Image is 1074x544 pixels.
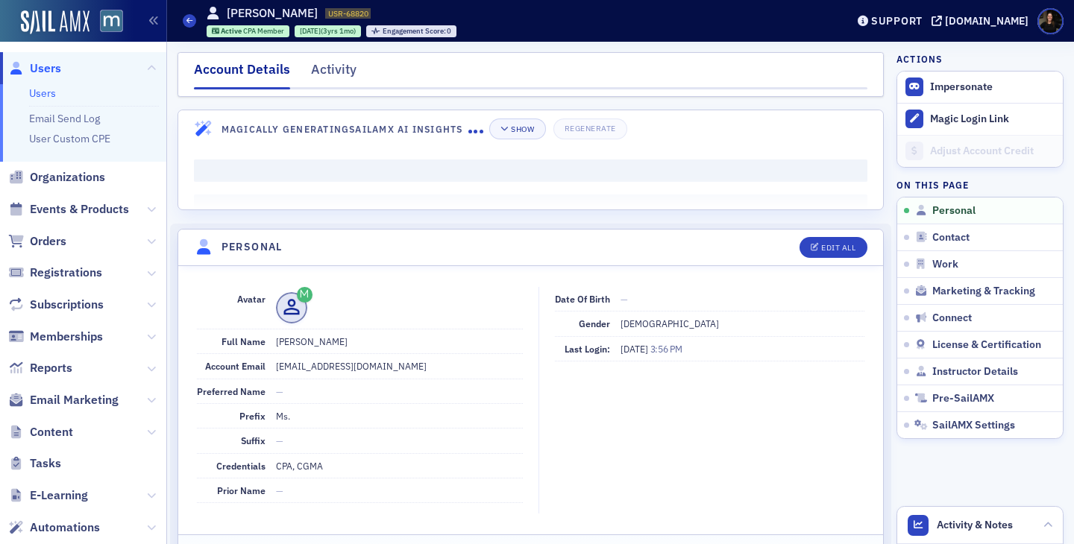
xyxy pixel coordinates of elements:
[383,26,447,36] span: Engagement Score :
[930,80,993,94] button: Impersonate
[821,244,855,252] div: Edit All
[100,10,123,33] img: SailAMX
[276,404,523,428] dd: Ms.
[930,145,1055,158] div: Adjust Account Credit
[30,201,129,218] span: Events & Products
[276,454,523,478] dd: CPA, CGMA
[8,360,72,376] a: Reports
[579,317,610,329] span: Gender
[8,424,73,440] a: Content
[30,455,61,472] span: Tasks
[8,392,119,408] a: Email Marketing
[565,343,610,355] span: Last Login:
[945,14,1029,28] div: [DOMAIN_NAME]
[932,419,1015,432] span: SailAMX Settings
[30,329,103,345] span: Memberships
[896,52,943,66] h4: Actions
[276,329,523,353] dd: [PERSON_NAME]
[896,178,1064,192] h4: On this page
[276,484,283,496] span: —
[205,360,266,372] span: Account Email
[30,424,73,440] span: Content
[932,338,1041,352] span: License & Certification
[276,354,523,378] dd: [EMAIL_ADDRESS][DOMAIN_NAME]
[212,26,285,36] a: Active CPA Member
[30,169,105,186] span: Organizations
[932,204,976,218] span: Personal
[30,60,61,77] span: Users
[932,392,994,405] span: Pre-SailAMX
[8,329,103,345] a: Memberships
[237,293,266,305] span: Avatar
[621,293,628,305] span: —
[89,10,123,35] a: View Homepage
[511,125,534,133] div: Show
[489,118,545,139] button: Show
[932,16,1034,26] button: [DOMAIN_NAME]
[197,385,266,397] span: Preferred Name
[295,25,361,37] div: 2022-08-04 00:00:00
[30,265,102,281] span: Registrations
[30,360,72,376] span: Reports
[932,231,970,244] span: Contact
[8,265,102,281] a: Registrations
[650,343,682,355] span: 3:56 PM
[300,26,356,36] div: (3yrs 1mo)
[8,487,88,504] a: E-Learning
[555,293,610,305] span: Date of Birth
[383,28,452,36] div: 0
[1037,8,1064,34] span: Profile
[871,14,923,28] div: Support
[221,26,243,36] span: Active
[932,258,958,271] span: Work
[8,455,61,472] a: Tasks
[932,285,1035,298] span: Marketing & Tracking
[222,239,283,255] h4: Personal
[621,311,864,335] dd: [DEMOGRAPHIC_DATA]
[8,297,104,313] a: Subscriptions
[222,122,468,136] h4: Magically Generating SailAMX AI Insights
[217,484,266,496] span: Prior Name
[8,519,100,536] a: Automations
[30,519,100,536] span: Automations
[328,8,368,19] span: USR-68820
[897,103,1063,135] button: Magic Login Link
[227,5,318,22] h1: [PERSON_NAME]
[194,60,290,89] div: Account Details
[276,434,283,446] span: —
[930,113,1055,126] div: Magic Login Link
[21,10,89,34] img: SailAMX
[621,343,650,355] span: [DATE]
[932,365,1018,379] span: Instructor Details
[30,297,104,313] span: Subscriptions
[8,201,129,218] a: Events & Products
[216,460,266,472] span: Credentials
[207,25,290,37] div: Active: Active: CPA Member
[29,132,110,145] a: User Custom CPE
[8,169,105,186] a: Organizations
[800,237,867,258] button: Edit All
[243,26,284,36] span: CPA Member
[366,25,456,37] div: Engagement Score: 0
[30,392,119,408] span: Email Marketing
[8,60,61,77] a: Users
[897,135,1063,167] a: Adjust Account Credit
[241,434,266,446] span: Suffix
[30,233,66,250] span: Orders
[276,385,283,397] span: —
[239,410,266,422] span: Prefix
[8,233,66,250] a: Orders
[932,311,972,325] span: Connect
[937,517,1013,533] span: Activity & Notes
[30,487,88,504] span: E-Learning
[311,60,357,87] div: Activity
[29,112,100,125] a: Email Send Log
[29,86,56,100] a: Users
[222,335,266,347] span: Full Name
[553,118,627,139] button: Regenerate
[300,26,321,36] span: [DATE]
